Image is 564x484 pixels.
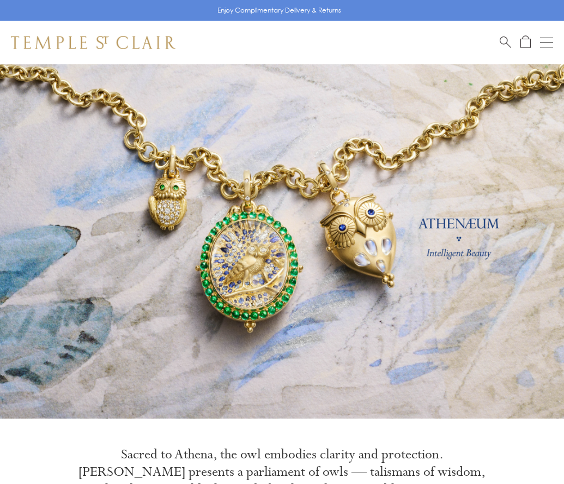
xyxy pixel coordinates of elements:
button: Open navigation [540,36,553,49]
img: Temple St. Clair [11,36,175,49]
a: Search [500,35,511,49]
a: Open Shopping Bag [520,35,531,49]
p: Enjoy Complimentary Delivery & Returns [217,5,341,16]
